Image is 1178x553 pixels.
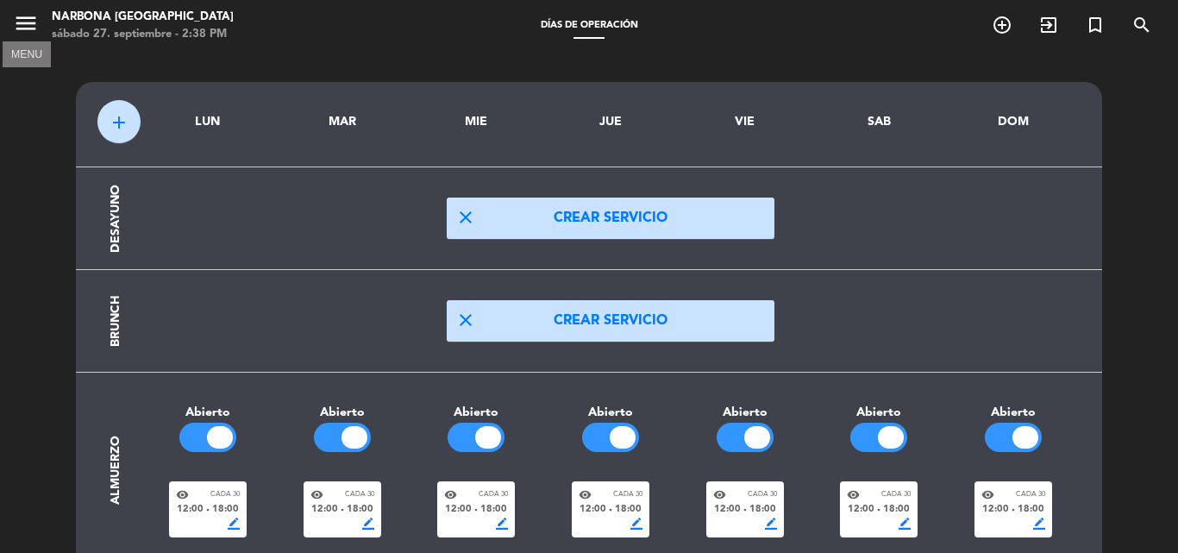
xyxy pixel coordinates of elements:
div: Abierto [275,403,410,423]
div: Narbona [GEOGRAPHIC_DATA] [52,9,234,26]
div: JUE [556,112,665,132]
span: fiber_manual_record [341,508,344,512]
div: MENU [3,46,51,61]
span: Cada 30 [748,489,777,500]
i: turned_in_not [1085,15,1106,35]
div: sábado 27. septiembre - 2:38 PM [52,26,234,43]
span: border_color [362,518,374,530]
button: closeCrear servicio [447,300,774,342]
div: MIE [422,112,530,132]
span: 12:00 [445,502,472,518]
div: Abierto [409,403,543,423]
span: border_color [228,518,240,530]
span: 12:00 [311,502,338,518]
button: closeCrear servicio [447,198,774,239]
span: Cada 30 [479,489,508,500]
span: close [455,207,476,228]
i: menu [13,10,39,36]
div: Desayuno [106,185,126,253]
button: add [97,100,141,143]
span: 12:00 [848,502,874,518]
span: Cada 30 [1016,489,1045,500]
div: VIE [691,112,799,132]
span: border_color [630,518,642,530]
div: Brunch [106,295,126,347]
span: 12:00 [177,502,204,518]
span: Cada 30 [210,489,240,500]
span: fiber_manual_record [877,508,880,512]
div: SAB [825,112,934,132]
span: add [109,112,129,133]
span: border_color [1033,518,1045,530]
div: Almuerzo [106,436,126,505]
span: Cada 30 [881,489,911,500]
div: Abierto [543,403,678,423]
i: add_circle_outline [992,15,1012,35]
i: exit_to_app [1038,15,1059,35]
span: Cada 30 [613,489,642,500]
span: fiber_manual_record [609,508,612,512]
span: visibility [176,488,189,501]
div: Abierto [678,403,812,423]
span: 18:00 [212,502,239,518]
div: Abierto [946,403,1081,423]
span: border_color [899,518,911,530]
span: border_color [765,518,777,530]
span: fiber_manual_record [474,508,478,512]
span: visibility [444,488,457,501]
span: visibility [847,488,860,501]
span: visibility [713,488,726,501]
span: fiber_manual_record [743,508,747,512]
div: Abierto [141,403,275,423]
span: 18:00 [480,502,507,518]
div: LUN [154,112,262,132]
span: close [455,310,476,330]
span: 12:00 [580,502,606,518]
button: menu [13,10,39,42]
span: fiber_manual_record [1012,508,1015,512]
span: border_color [496,518,508,530]
div: Abierto [812,403,947,423]
span: Días de Operación [532,21,647,30]
span: 12:00 [982,502,1009,518]
span: 18:00 [1018,502,1044,518]
span: 18:00 [883,502,910,518]
div: DOM [959,112,1068,132]
span: 12:00 [714,502,741,518]
div: MAR [288,112,397,132]
span: fiber_manual_record [206,508,210,512]
span: visibility [310,488,323,501]
span: 18:00 [615,502,642,518]
span: 18:00 [749,502,776,518]
i: search [1131,15,1152,35]
span: Cada 30 [345,489,374,500]
span: 18:00 [347,502,373,518]
span: visibility [981,488,994,501]
span: visibility [579,488,592,501]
